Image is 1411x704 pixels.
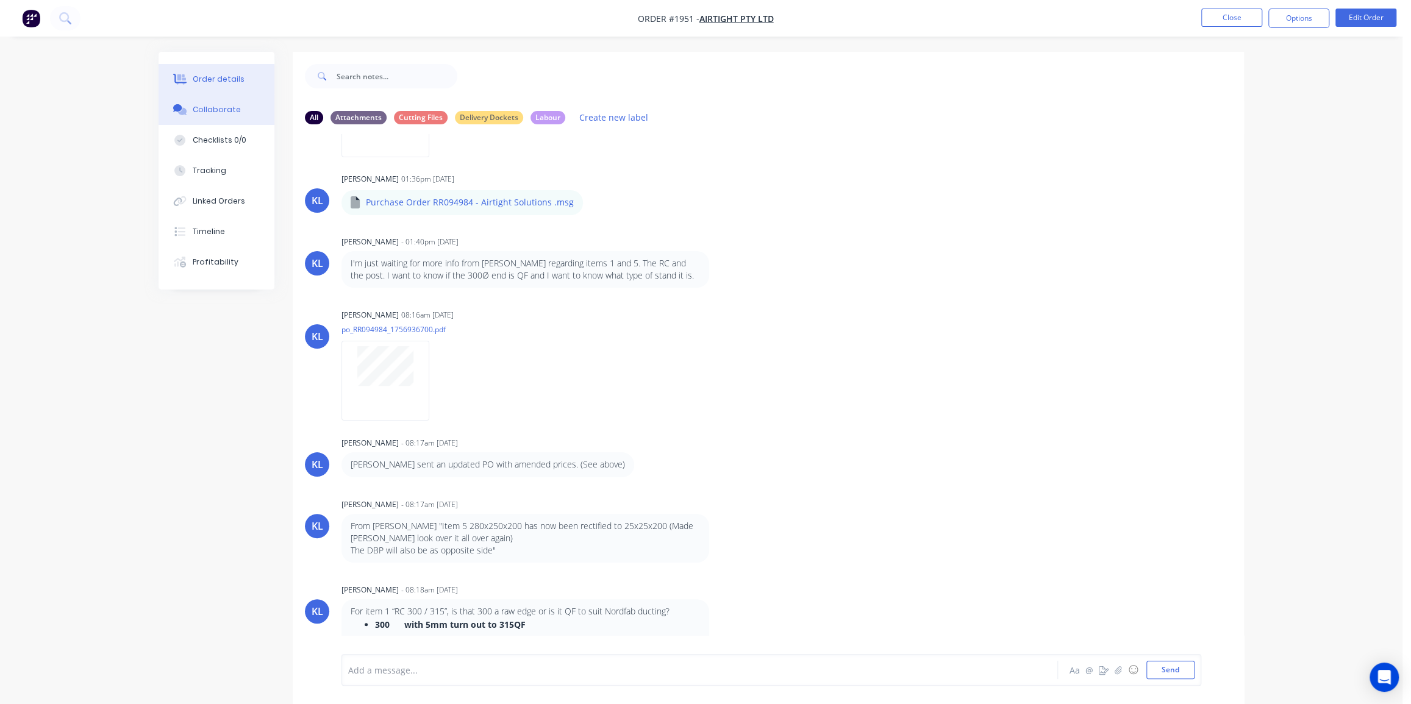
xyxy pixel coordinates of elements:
[193,226,225,237] div: Timeline
[312,329,323,344] div: KL
[401,310,454,321] div: 08:16am [DATE]
[193,196,245,207] div: Linked Orders
[312,457,323,472] div: KL
[330,111,387,124] div: Attachments
[193,257,238,268] div: Profitability
[455,111,523,124] div: Delivery Dockets
[312,519,323,533] div: KL
[159,155,274,186] button: Tracking
[638,13,699,24] span: Order #1951 -
[530,111,565,124] div: Labour
[305,111,323,124] div: All
[573,109,654,126] button: Create new label
[351,544,700,556] p: The DBP will also be as opposite side"
[159,186,274,216] button: Linked Orders
[401,174,454,185] div: 01:36pm [DATE]
[341,324,446,335] p: po_RR094984_1756936700.pdf
[1201,9,1262,27] button: Close
[1370,663,1399,692] div: Open Intercom Messenger
[351,520,700,545] p: From [PERSON_NAME] "Item 5 280x250x200 has now been rectified to 25x25x200 (Made [PERSON_NAME] lo...
[401,236,459,247] div: - 01:40pm [DATE]
[193,165,226,176] div: Tracking
[341,174,399,185] div: [PERSON_NAME]
[341,438,399,449] div: [PERSON_NAME]
[159,216,274,247] button: Timeline
[193,104,241,115] div: Collaborate
[1126,663,1140,677] button: ☺
[341,499,399,510] div: [PERSON_NAME]
[351,257,700,282] p: I'm just waiting for more info from [PERSON_NAME] regarding items 1 and 5. The RC and the post. I...
[1146,661,1195,679] button: Send
[1067,663,1082,677] button: Aa
[375,619,526,630] strong: 300 with 5mm turn out to 315QF
[699,13,774,24] a: Airtight Pty Ltd
[312,193,323,208] div: KL
[312,604,323,619] div: KL
[366,196,574,208] p: Purchase Order RR094984 - Airtight Solutions .msg
[193,135,246,146] div: Checklists 0/0
[159,94,274,125] button: Collaborate
[351,458,625,471] p: [PERSON_NAME] sent an updated PO with amended prices. (See above)
[159,247,274,277] button: Profitability
[1335,9,1396,27] button: Edit Order
[22,9,40,27] img: Factory
[1268,9,1329,28] button: Options
[159,64,274,94] button: Order details
[341,236,399,247] div: [PERSON_NAME]
[1082,663,1096,677] button: @
[159,125,274,155] button: Checklists 0/0
[341,310,399,321] div: [PERSON_NAME]
[341,585,399,596] div: [PERSON_NAME]
[394,111,448,124] div: Cutting Files
[401,585,458,596] div: - 08:18am [DATE]
[351,605,700,617] p: For item 1 “RC 300 / 315”, is that 300 a raw edge or is it QF to suit Nordfab ducting?
[401,499,458,510] div: - 08:17am [DATE]
[312,256,323,271] div: KL
[193,74,245,85] div: Order details
[401,438,458,449] div: - 08:17am [DATE]
[337,64,457,88] input: Search notes...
